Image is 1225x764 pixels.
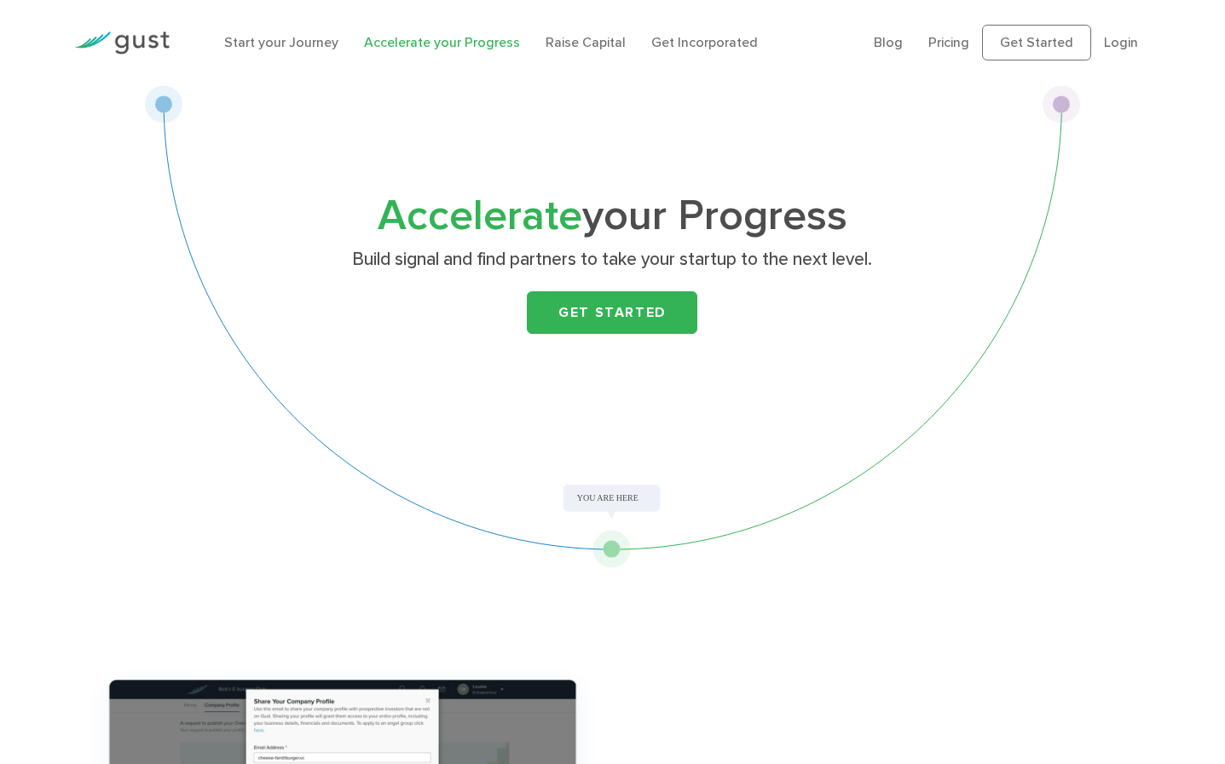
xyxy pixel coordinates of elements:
[364,34,520,50] a: Accelerate your Progress
[651,34,758,50] a: Get Incorporated
[224,34,338,50] a: Start your Journey
[1104,34,1138,50] a: Login
[378,191,582,241] span: Accelerate
[982,25,1091,60] a: Get Started
[874,34,903,50] a: Blog
[546,34,626,50] a: Raise Capital
[275,197,949,236] h1: your Progress
[928,34,969,50] a: Pricing
[282,248,943,272] p: Build signal and find partners to take your startup to the next level.
[527,291,697,334] a: Get Started
[74,32,170,55] img: Gust Logo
